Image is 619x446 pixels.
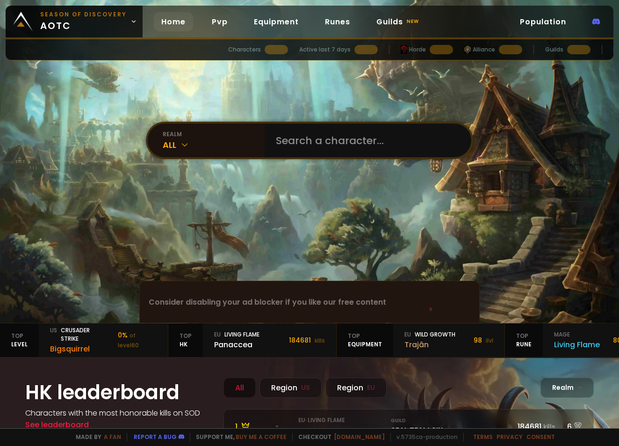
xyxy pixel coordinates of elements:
a: Guildsnew [369,12,428,31]
div: SEAL TEAM SIX [391,417,512,436]
small: kills [315,336,325,344]
a: Report a bug [134,433,177,441]
a: Runes [317,12,358,31]
div: Guilds [545,45,563,54]
a: Pvp [204,12,235,31]
span: Top [11,332,28,340]
span: v. 5735ca - production [390,433,458,441]
div: Region [325,378,387,398]
div: 1 [235,421,270,432]
a: TopequipmenteuWild GrowthTrajân98 ilvl [337,323,505,357]
div: equipment [337,323,393,357]
a: Home [154,12,193,31]
h1: HK leaderboard [25,378,212,407]
div: Active last 7 days [299,45,351,54]
img: horde [401,45,407,54]
span: Support me, [190,433,287,441]
small: Guild [391,417,512,424]
a: Season of Discoveryaotc [6,6,143,37]
small: ilvl [486,336,493,344]
div: Region [259,378,322,398]
span: Top [180,332,192,340]
a: Privacy [497,433,523,441]
span: - [275,422,279,431]
div: Realm [540,378,594,398]
span: - [578,383,582,393]
small: US [301,383,310,393]
small: new [405,16,421,27]
span: Top [516,332,532,340]
span: Made by [70,433,121,441]
div: Bigsquirrel [50,343,107,355]
div: Characters [228,45,261,54]
span: 184681 [518,421,541,432]
input: Search a character... [270,124,460,157]
div: Living Flame [214,330,259,339]
a: Population [512,12,574,31]
a: [DOMAIN_NAME] [334,433,385,441]
div: realm [163,130,265,139]
a: a fan [104,433,121,441]
span: aotc [40,10,127,33]
a: Consent [526,433,555,441]
small: kills [543,423,555,431]
div: 0 % [118,330,157,350]
div: Wild Growth [404,330,455,339]
span: us [50,326,57,343]
span: Checkout [292,433,385,441]
div: All [223,378,256,398]
div: Living Flame [554,339,600,351]
div: 6 [558,421,582,432]
a: TopHKeuLiving FlamePanaccea184681 kills [168,323,337,357]
div: Rune [505,323,543,357]
span: mage [554,330,570,339]
div: HK [168,323,203,357]
div: All [163,139,265,151]
span: eu [214,330,221,339]
div: Panaccea [298,425,385,438]
img: horde [464,45,471,54]
div: Crusader Strike [50,326,107,343]
small: eu · Living Flame [298,417,345,424]
a: See leaderboard [25,419,89,430]
div: Alliance [464,45,495,54]
small: Season of Discovery [40,10,127,19]
div: Horde [401,45,426,54]
div: Trajân [404,339,455,351]
div: 184681 [289,336,325,345]
div: Panaccea [214,339,259,351]
span: eu [404,330,411,339]
a: Buy me a coffee [236,433,287,441]
small: EU [367,383,375,393]
div: Consider disabling your ad blocker if you like our free content [140,281,479,323]
span: Top [348,332,382,340]
a: Equipment [246,12,306,31]
h4: Characters with the most honorable kills on SOD [25,407,212,419]
a: 1 -eu· Living FlamePanaccea GuildSEAL TEAM SIX184681kills6 [223,409,594,444]
a: Terms [473,433,493,441]
div: 98 [474,336,493,345]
